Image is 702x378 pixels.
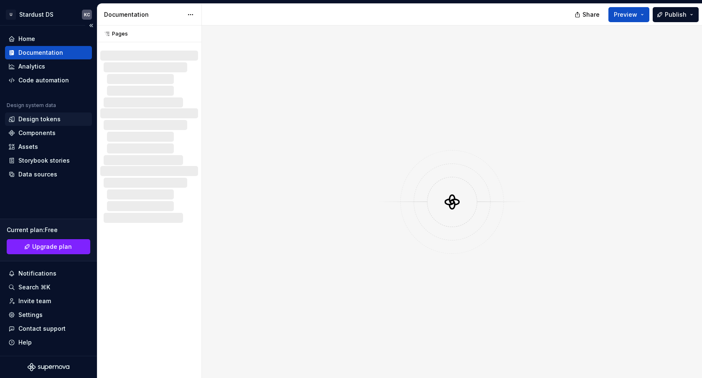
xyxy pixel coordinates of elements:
[2,5,95,23] button: UStardust DSKC
[18,269,56,278] div: Notifications
[5,281,92,294] button: Search ⌘K
[5,140,92,153] a: Assets
[18,62,45,71] div: Analytics
[18,338,32,347] div: Help
[7,102,56,109] div: Design system data
[7,239,90,254] a: Upgrade plan
[7,226,90,234] div: Current plan : Free
[19,10,53,19] div: Stardust DS
[582,10,600,19] span: Share
[5,294,92,308] a: Invite team
[5,322,92,335] button: Contact support
[18,115,61,123] div: Design tokens
[5,46,92,59] a: Documentation
[665,10,687,19] span: Publish
[18,311,43,319] div: Settings
[5,60,92,73] a: Analytics
[5,154,92,167] a: Storybook stories
[32,243,72,251] span: Upgrade plan
[18,49,63,57] div: Documentation
[18,156,70,165] div: Storybook stories
[6,10,16,20] div: U
[653,7,699,22] button: Publish
[18,35,35,43] div: Home
[18,76,69,84] div: Code automation
[18,297,51,305] div: Invite team
[18,283,50,291] div: Search ⌘K
[608,7,649,22] button: Preview
[85,20,97,31] button: Collapse sidebar
[5,74,92,87] a: Code automation
[5,126,92,140] a: Components
[104,10,183,19] div: Documentation
[570,7,605,22] button: Share
[28,363,69,371] svg: Supernova Logo
[18,143,38,151] div: Assets
[5,112,92,126] a: Design tokens
[100,31,128,37] div: Pages
[5,308,92,322] a: Settings
[5,168,92,181] a: Data sources
[5,32,92,46] a: Home
[614,10,637,19] span: Preview
[5,267,92,280] button: Notifications
[18,129,56,137] div: Components
[18,324,66,333] div: Contact support
[84,11,90,18] div: KC
[5,336,92,349] button: Help
[18,170,57,179] div: Data sources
